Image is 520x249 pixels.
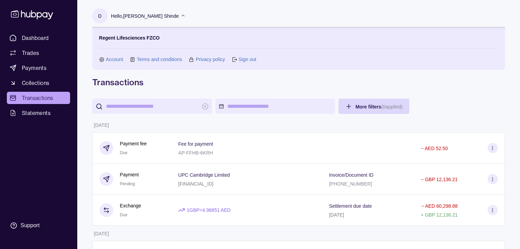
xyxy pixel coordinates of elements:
p: [DATE] [94,122,109,128]
p: Payment fee [120,140,147,147]
p: − AED 60,298.88 [421,203,457,209]
p: D [98,12,102,20]
span: Dashboard [22,34,49,42]
p: 1 GBP = 4.96851 AED [187,206,230,214]
a: Sign out [239,56,256,63]
p: [DATE] [94,231,109,236]
a: Dashboard [7,32,70,44]
a: Privacy policy [196,56,225,63]
p: Invoice/Document ID [329,172,373,178]
span: Pending [120,181,135,186]
p: − AED 52.50 [421,146,448,151]
a: Collections [7,77,70,89]
a: Support [7,218,70,233]
span: More filters [356,104,403,109]
input: search [106,99,198,114]
p: Payment [120,171,139,178]
span: Collections [22,79,49,87]
span: Payments [22,64,46,72]
span: Statements [22,109,51,117]
p: [DATE] [329,212,344,218]
p: + GBP 12,136.21 [421,212,458,218]
span: Transactions [22,94,53,102]
a: Trades [7,47,70,59]
p: UPC Cambridge Limited [178,172,230,178]
a: Payments [7,62,70,74]
h1: Transactions [92,77,505,88]
a: Statements [7,107,70,119]
span: Trades [22,49,39,57]
p: ( 0 applied) [381,104,402,109]
p: Regent Lifesciences FZCO [99,34,160,42]
span: Due [120,150,128,155]
a: Transactions [7,92,70,104]
button: More filters(0applied) [338,99,410,114]
p: − GBP 12,136.21 [421,177,458,182]
p: Exchange [120,202,141,209]
p: Fee for payment [178,141,213,147]
a: Account [106,56,123,63]
p: Settlement due date [329,203,372,209]
p: [PHONE_NUMBER] [329,181,372,187]
a: Terms and conditions [137,56,182,63]
p: [FINANCIAL_ID] [178,181,213,187]
span: Due [120,213,128,217]
div: Support [21,222,40,229]
p: Hello, [PERSON_NAME] Shinde [111,12,179,20]
p: AP-FFHB-6KRH [178,150,213,156]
